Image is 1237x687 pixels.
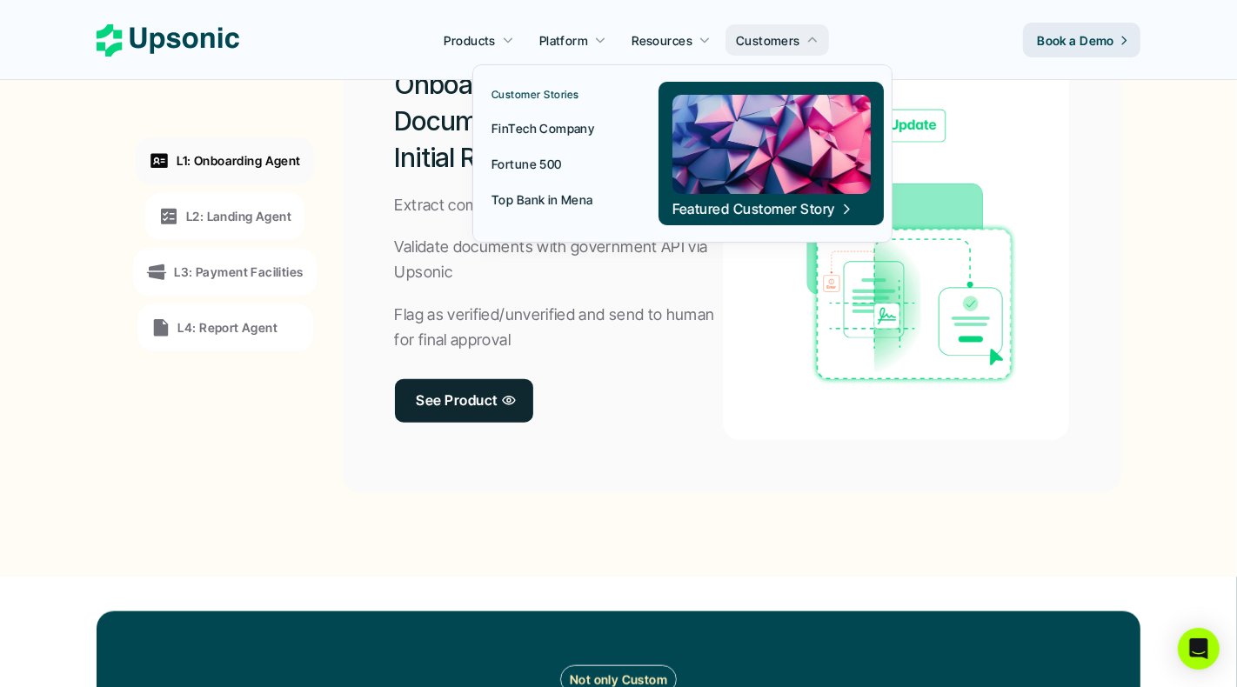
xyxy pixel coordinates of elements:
[395,66,724,176] h2: Onboarding Agent Document Verification & Initial Review
[395,303,724,353] p: Flag as verified/unverified and send to human for final approval
[491,119,594,137] p: FinTech Company
[481,148,628,179] a: Fortune 500
[659,82,884,225] a: Featured Customer Story
[445,31,496,50] p: Products
[481,112,628,143] a: FinTech Company
[1023,23,1140,57] a: Book a Demo
[417,388,498,413] p: See Product
[1037,31,1114,50] p: Book a Demo
[395,235,724,285] p: Validate documents with government API via Upsonic
[491,89,579,101] p: Customer Stories
[491,155,562,173] p: Fortune 500
[178,318,278,337] p: L4: Report Agent
[434,24,525,56] a: Products
[395,379,533,423] a: See Product
[736,31,800,50] p: Customers
[632,31,692,50] p: Resources
[539,31,588,50] p: Platform
[672,199,853,218] span: Featured Customer Story
[481,183,628,215] a: Top Bank in Mena
[186,207,291,225] p: L2: Landing Agent
[174,263,303,281] p: L3: Payment Facilities
[1178,628,1220,670] div: Open Intercom Messenger
[491,190,593,209] p: Top Bank in Mena
[672,199,834,218] p: Featured Customer Story
[177,151,300,170] p: L1: Onboarding Agent
[395,193,706,218] p: Extract company documents from customer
